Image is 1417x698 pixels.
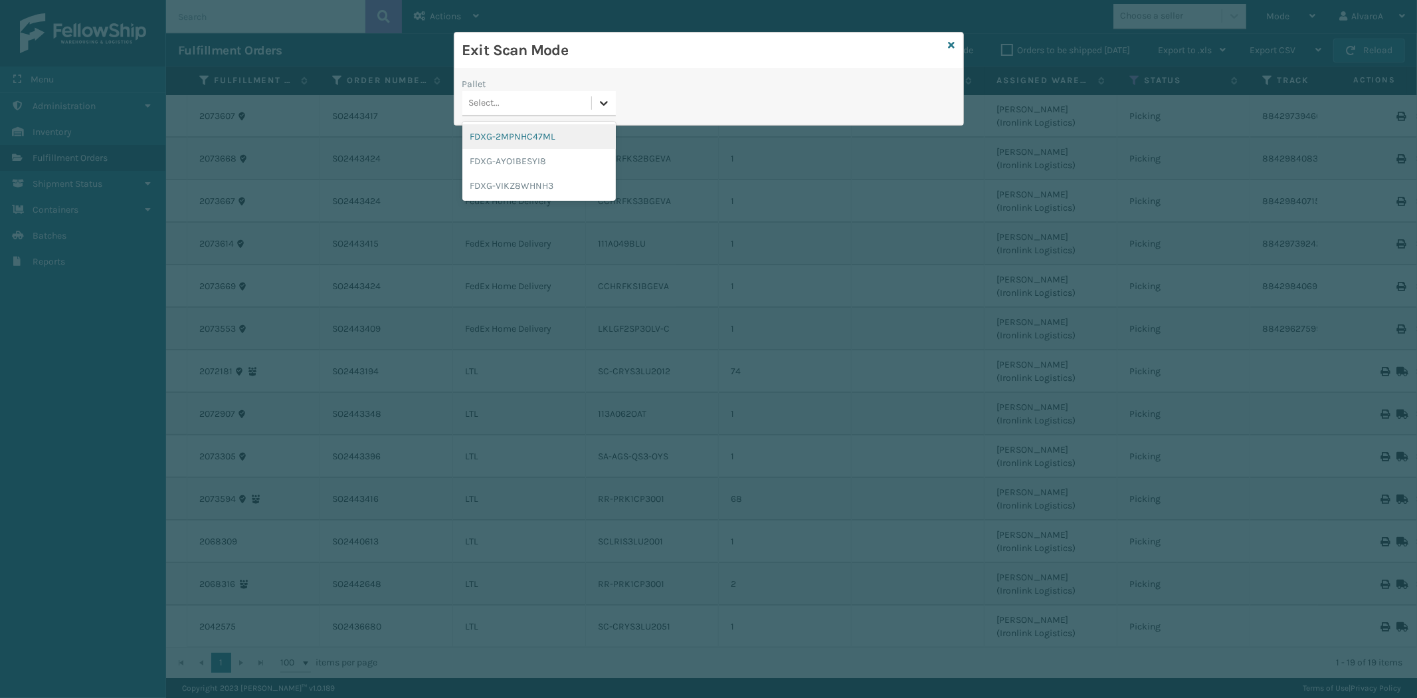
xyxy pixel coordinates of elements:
h3: Exit Scan Mode [462,41,943,60]
label: Pallet [462,77,486,91]
div: FDXG-VIKZ8WHNH3 [462,174,616,198]
div: FDXG-2MPNHC47ML [462,124,616,149]
div: FDXG-AYO1BESYI8 [462,149,616,174]
div: Select... [469,96,500,110]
